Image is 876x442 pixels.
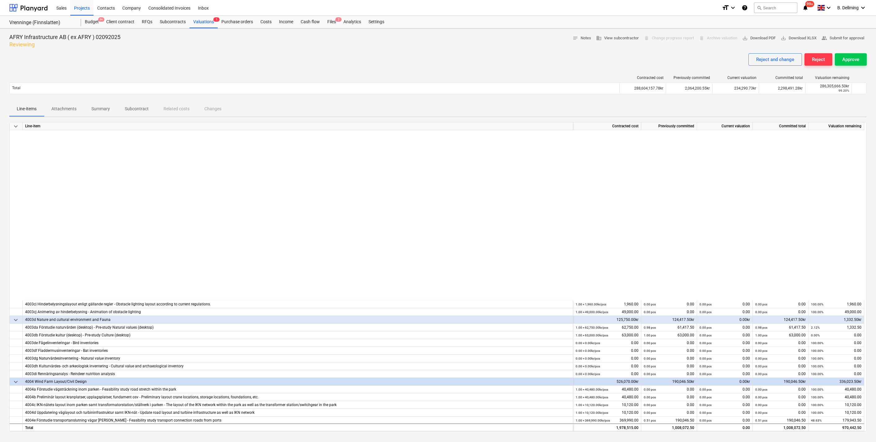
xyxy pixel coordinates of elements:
[576,386,638,393] div: 40,480.00
[644,396,656,399] small: 0.00 pcs
[811,372,823,376] small: 100.00%
[811,393,861,401] div: 40,480.00
[755,303,767,306] small: 0.00 pcs
[644,310,656,314] small: 0.00 pcs
[576,331,638,339] div: 63,000.00
[699,370,750,378] div: 0.00
[808,378,864,386] div: 336,023.50kr
[576,401,638,409] div: 10,120.00
[699,386,750,393] div: 0.00
[25,401,570,409] div: 4004c IKN-nätets layout inom parken samt transformatorstation/ställverk i parken - The layout of ...
[822,35,827,41] span: people_alt
[804,53,832,66] button: Reject
[576,303,606,306] small: 1.00 × 1,960.00kr / pcs
[9,20,74,26] div: Vrenninge (Finnslatten)
[576,310,608,314] small: 1.00 × 49,000.00kr / pcs
[576,349,600,352] small: 0.00 × 0.00kr / pcs
[699,388,712,391] small: 0.00 pcs
[25,409,570,417] div: 4004d Uppdatering väglayout och turbininfrastruktur samt IKN-nät - Update road layout and turbine...
[811,370,861,378] div: 0.00
[576,372,600,376] small: 0.00 × 0.00kr / pcs
[808,316,864,324] div: 1,332.50kr
[573,35,591,42] span: Notes
[811,403,823,407] small: 100.00%
[644,308,694,316] div: 0.00
[25,386,570,393] div: 4004a Förstudie vägsträckning inom parken - Feasibility study road stretch within the park
[811,424,861,432] div: 970,442.50
[756,55,794,63] div: Reject and change
[755,324,806,331] div: 61,417.50
[755,409,806,417] div: 0.00
[808,122,864,130] div: Valuation remaining
[699,347,750,355] div: 0.00
[644,347,694,355] div: 0.00
[573,378,641,386] div: 526,070.00kr
[811,401,861,409] div: 10,120.00
[576,417,638,424] div: 369,990.00
[641,378,697,386] div: 190,046.50kr
[699,355,750,362] div: 0.00
[25,362,570,370] div: 4003dh Kulturvärdes- och arkeologisk inventering - Cultural value and archaeological inventory
[17,106,37,112] p: Line-items
[699,417,750,424] div: 0.00
[324,16,340,28] div: Files
[755,300,806,308] div: 0.00
[25,370,570,378] div: 4003di Rennäringsanalys - Reindeer nutrition analysis
[644,334,656,337] small: 1.00 pcs
[573,35,578,41] span: notes
[699,310,712,314] small: 0.00 pcs
[596,35,602,41] span: business
[335,17,342,22] span: 2
[622,76,664,80] div: Contracted cost
[755,357,767,360] small: 0.00 pcs
[699,411,712,414] small: 0.00 pcs
[845,412,876,442] iframe: Chat Widget
[812,55,825,63] div: Reject
[811,334,820,337] small: 0.00%
[102,16,138,28] a: Client contract
[755,349,767,352] small: 0.00 pcs
[340,16,365,28] a: Analytics
[644,349,656,352] small: 0.00 pcs
[644,393,694,401] div: 0.00
[811,341,823,345] small: 100.00%
[12,316,20,324] span: keyboard_arrow_down
[644,300,694,308] div: 0.00
[755,403,767,407] small: 0.00 pcs
[699,424,750,432] div: 0.00
[324,16,340,28] a: Files2
[644,388,656,391] small: 0.00 pcs
[644,341,656,345] small: 0.00 pcs
[781,35,786,41] span: save_alt
[576,393,638,401] div: 40,480.00
[845,412,876,442] div: Chatt-widget
[755,411,767,414] small: 0.00 pcs
[755,372,767,376] small: 0.00 pcs
[138,16,156,28] a: RFQs
[576,396,608,399] small: 1.00 × 40,480.00kr / pcs
[742,4,748,11] i: Knowledge base
[644,419,656,422] small: 0.51 pcs
[576,403,608,407] small: 1.00 × 10,120.00kr / pcs
[759,83,805,93] div: 2,298,491.28kr
[755,388,767,391] small: 0.00 pcs
[699,393,750,401] div: 0.00
[755,341,767,345] small: 0.00 pcs
[218,16,257,28] a: Purchase orders
[570,33,594,43] button: Notes
[644,357,656,360] small: 0.00 pcs
[12,123,20,130] span: keyboard_arrow_down
[644,339,694,347] div: 0.00
[644,362,694,370] div: 0.00
[25,417,570,424] div: 4004e Förstudie transportanslutning vägar [PERSON_NAME] - Feasibility study transport connection ...
[644,326,656,329] small: 0.98 pcs
[156,16,190,28] div: Subcontracts
[644,370,694,378] div: 0.00
[641,122,697,130] div: Previously committed
[811,324,861,331] div: 1,332.50
[98,17,104,22] span: 9+
[51,106,76,112] p: Attachments
[837,5,859,10] span: B. Dellming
